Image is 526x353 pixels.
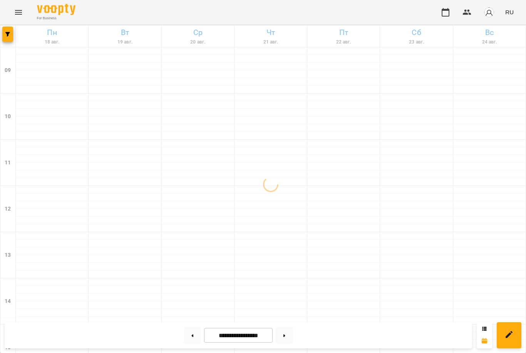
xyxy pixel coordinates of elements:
img: Voopty Logo [37,4,75,15]
button: Menu [9,3,28,22]
h6: Пн [17,27,87,38]
h6: Вт [90,27,160,38]
h6: Пт [308,27,379,38]
h6: 24 авг. [454,38,524,46]
span: For Business [37,16,75,21]
h6: Сб [381,27,451,38]
h6: Чт [236,27,306,38]
h6: 10 [5,112,11,121]
button: RU [502,5,517,19]
h6: 19 авг. [90,38,160,46]
img: avatar_s.png [484,7,494,18]
h6: 11 [5,159,11,167]
h6: Вс [454,27,524,38]
h6: 23 авг. [381,38,451,46]
h6: 13 [5,251,11,259]
span: RU [505,8,514,16]
h6: Ср [163,27,233,38]
h6: 21 авг. [236,38,306,46]
h6: 18 авг. [17,38,87,46]
h6: 09 [5,66,11,75]
h6: 14 [5,297,11,306]
h6: 12 [5,205,11,213]
h6: 20 авг. [163,38,233,46]
h6: 22 авг. [308,38,379,46]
